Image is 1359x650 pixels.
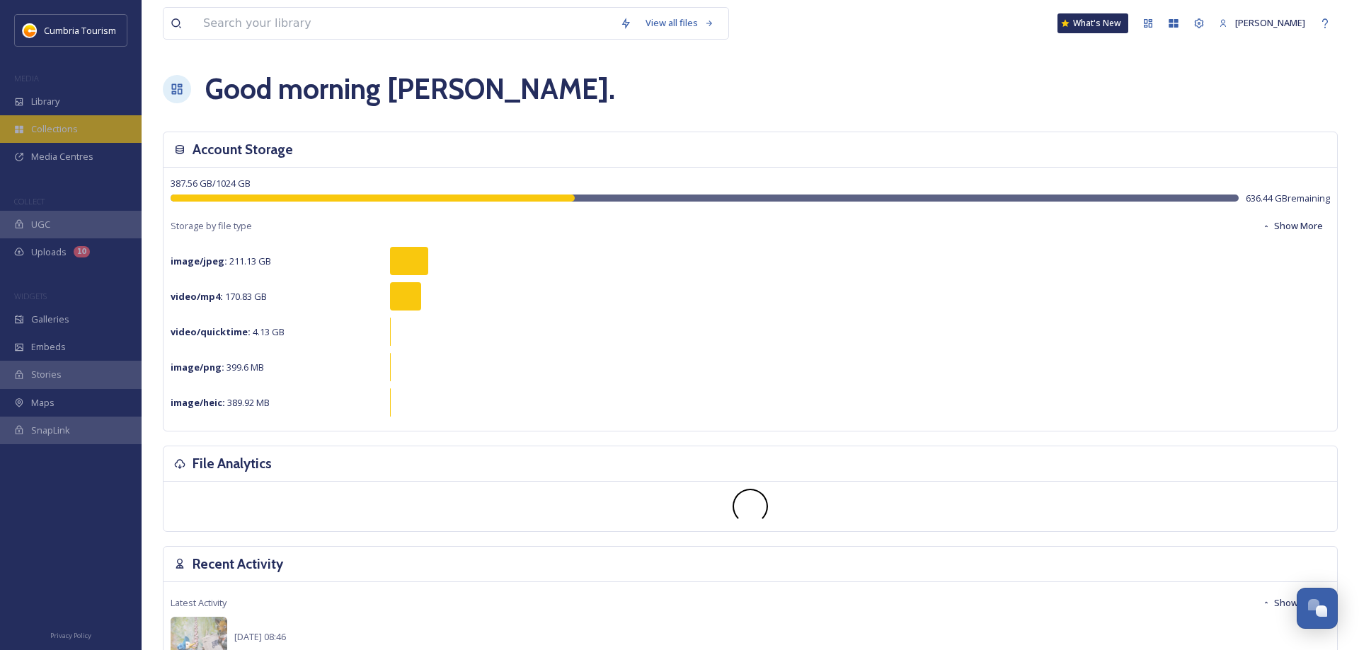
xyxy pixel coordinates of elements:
span: Library [31,95,59,108]
a: Privacy Policy [50,626,91,643]
strong: image/heic : [171,396,225,409]
span: Uploads [31,245,67,259]
span: [DATE] 08:46 [234,630,286,643]
span: COLLECT [14,196,45,207]
strong: video/quicktime : [171,325,251,338]
div: 10 [74,246,90,257]
span: Media Centres [31,150,93,163]
strong: image/jpeg : [171,255,227,267]
span: 636.44 GB remaining [1246,192,1330,205]
span: Maps [31,396,55,410]
h3: Recent Activity [193,554,283,574]
span: UGC [31,218,50,231]
span: 399.6 MB [171,361,264,373]
span: SnapLink [31,424,70,437]
a: What's New [1057,13,1128,33]
span: 211.13 GB [171,255,271,267]
input: Search your library [196,8,613,39]
span: WIDGETS [14,291,47,301]
h3: File Analytics [193,453,272,474]
button: Show More [1255,589,1330,617]
strong: video/mp4 : [171,290,223,303]
span: Galleries [31,313,69,326]
img: images.jpg [23,23,37,37]
h1: Good morning [PERSON_NAME] . [205,68,615,110]
span: Latest Activity [171,596,226,610]
span: 170.83 GB [171,290,267,303]
span: MEDIA [14,73,39,83]
span: Collections [31,122,78,136]
strong: image/png : [171,361,224,373]
span: Embeds [31,340,66,354]
span: 387.56 GB / 1024 GB [171,177,251,190]
button: Show More [1255,212,1330,240]
span: 4.13 GB [171,325,285,338]
a: View all files [638,9,721,37]
span: 389.92 MB [171,396,270,409]
a: [PERSON_NAME] [1212,9,1312,37]
span: [PERSON_NAME] [1235,16,1305,29]
span: Stories [31,368,62,381]
button: Open Chat [1297,588,1338,629]
span: Privacy Policy [50,631,91,640]
span: Storage by file type [171,219,252,233]
span: Cumbria Tourism [44,24,116,37]
h3: Account Storage [193,139,293,160]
